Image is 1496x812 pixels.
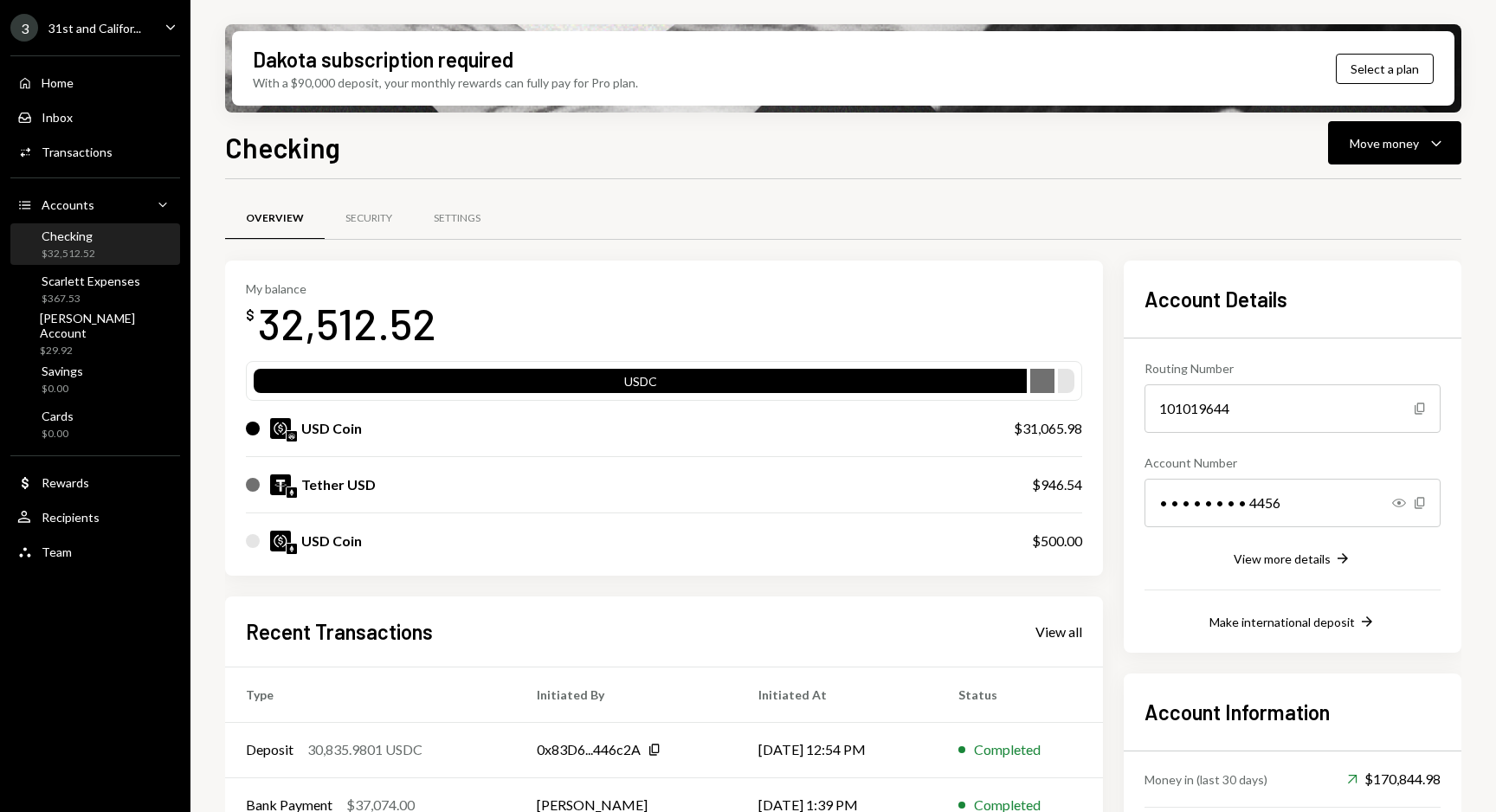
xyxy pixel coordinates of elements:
div: Tether USD [301,474,376,495]
a: Overview [225,197,325,241]
div: • • • • • • • • 4456 [1145,479,1441,527]
div: 101019644 [1145,384,1441,433]
div: $500.00 [1032,531,1082,551]
div: $0.00 [42,427,74,441]
div: Recipients [42,510,100,525]
th: Initiated By [516,667,738,722]
img: ethereum-mainnet [287,544,297,554]
a: Inbox [10,101,180,132]
img: arbitrum-mainnet [287,431,297,441]
img: USDC [270,531,291,551]
a: Team [10,536,180,567]
div: My balance [246,281,436,296]
div: Account Number [1145,454,1441,472]
div: Inbox [42,110,73,125]
div: $0.00 [42,382,83,396]
div: USD Coin [301,531,362,551]
a: Accounts [10,189,180,220]
div: Transactions [42,145,113,159]
a: Scarlett Expenses$367.53 [10,268,180,310]
div: Cards [42,409,74,423]
button: Select a plan [1336,54,1434,84]
div: 0x83D6...446c2A [537,739,641,760]
div: Rewards [42,475,89,490]
td: [DATE] 12:54 PM [738,722,938,777]
div: Scarlett Expenses [42,274,140,288]
div: $367.53 [42,292,140,306]
a: View all [1035,622,1082,641]
h2: Recent Transactions [246,617,433,646]
div: $32,512.52 [42,247,95,261]
div: Accounts [42,197,94,212]
a: Settings [413,197,501,241]
h2: Account Details [1145,285,1441,313]
th: Type [225,667,516,722]
div: $31,065.98 [1014,418,1082,439]
div: Completed [974,739,1041,760]
h1: Checking [225,130,340,164]
a: Rewards [10,467,180,498]
button: View more details [1234,550,1351,569]
div: Money in (last 30 days) [1145,770,1267,789]
div: Checking [42,229,95,243]
button: Make international deposit [1209,613,1376,632]
div: Routing Number [1145,359,1441,377]
img: ethereum-mainnet [287,487,297,498]
img: USDC [270,418,291,439]
div: Deposit [246,739,293,760]
div: USDC [254,372,1027,396]
div: $170,844.98 [1347,769,1441,789]
div: $ [246,306,255,324]
div: Savings [42,364,83,378]
div: Settings [434,211,480,226]
a: Cards$0.00 [10,403,180,445]
div: $29.92 [40,344,173,358]
div: Team [42,545,72,559]
div: $946.54 [1032,474,1082,495]
img: USDT [270,474,291,495]
th: Status [938,667,1103,722]
div: USD Coin [301,418,362,439]
div: 30,835.9801 USDC [307,739,422,760]
div: 3 [10,14,38,42]
a: Checking$32,512.52 [10,223,180,265]
div: View all [1035,623,1082,641]
div: 32,512.52 [258,296,436,351]
div: Home [42,75,74,90]
div: Dakota subscription required [253,45,513,74]
div: Security [345,211,392,226]
a: Security [325,197,413,241]
a: Transactions [10,136,180,167]
a: Savings$0.00 [10,358,180,400]
th: Initiated At [738,667,938,722]
button: Move money [1328,121,1461,164]
div: Overview [246,211,304,226]
a: Recipients [10,501,180,532]
div: Make international deposit [1209,615,1355,629]
div: View more details [1234,551,1331,566]
div: 31st and Califor... [48,21,141,35]
a: [PERSON_NAME] Account$29.92 [10,313,180,355]
div: [PERSON_NAME] Account [40,311,173,340]
h2: Account Information [1145,698,1441,726]
div: Move money [1350,134,1419,152]
div: With a $90,000 deposit, your monthly rewards can fully pay for Pro plan. [253,74,638,92]
a: Home [10,67,180,98]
